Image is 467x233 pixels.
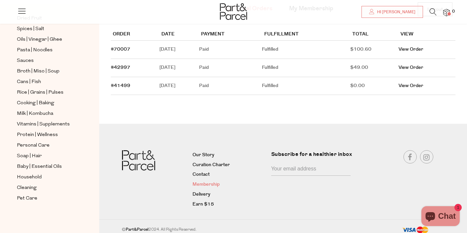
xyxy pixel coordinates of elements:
[111,46,130,53] a: #70007
[271,150,355,163] label: Subscribe for a healthier inbox
[192,201,266,209] a: Earn $15
[350,41,399,59] td: $100.60
[419,206,462,228] inbox-online-store-chat: Shopify online store chat
[111,82,130,89] a: #41499
[17,131,77,139] a: Protein | Wellness
[199,41,262,59] td: Paid
[111,28,159,41] th: Order
[443,9,450,16] a: 0
[350,59,399,77] td: $49.00
[17,184,77,192] a: Cleaning
[17,78,77,86] a: Cans | Fish
[375,9,415,15] span: Hi [PERSON_NAME]
[262,28,350,41] th: Fulfillment
[122,150,155,170] img: Part&Parcel
[109,226,360,233] div: © 2024. All Rights Reserved.
[111,64,130,71] a: #42997
[17,194,77,203] a: Pet Care
[262,41,350,59] td: Fulfilled
[399,64,423,71] a: View Order
[17,99,54,107] span: Cooking | Baking
[17,57,77,65] a: Sauces
[17,110,53,118] span: Milk | Kombucha
[199,77,262,95] td: Paid
[450,9,456,15] span: 0
[17,36,62,44] span: Oils | Vinegar | Ghee
[350,28,399,41] th: Total
[17,163,62,171] span: Baby | Essential Oils
[271,163,351,176] input: Your email address
[17,195,37,203] span: Pet Care
[17,57,34,65] span: Sauces
[17,152,77,160] a: Soap | Hair
[17,99,77,107] a: Cooking | Baking
[17,184,37,192] span: Cleaning
[17,120,70,128] span: Vitamins | Supplements
[192,181,266,189] a: Membership
[126,227,149,232] b: Part&Parcel
[17,110,77,118] a: Milk | Kombucha
[17,68,60,75] span: Broth | Miso | Soup
[192,171,266,179] a: Contact
[17,131,58,139] span: Protein | Wellness
[17,46,53,54] span: Pasta | Noodles
[17,152,42,160] span: Soap | Hair
[17,25,77,33] a: Spices | Salt
[17,88,77,97] a: Rice | Grains | Pulses
[17,46,77,54] a: Pasta | Noodles
[17,35,77,44] a: Oils | Vinegar | Ghee
[220,3,247,20] img: Part&Parcel
[17,67,77,75] a: Broth | Miso | Soup
[350,77,399,95] td: $0.00
[17,89,64,97] span: Rice | Grains | Pulses
[192,191,266,199] a: Delivery
[17,78,41,86] span: Cans | Fish
[399,28,455,41] th: View
[17,163,77,171] a: Baby | Essential Oils
[262,59,350,77] td: Fulfilled
[159,41,199,59] td: [DATE]
[199,28,262,41] th: Payment
[17,173,77,181] a: Household
[192,161,266,169] a: Curation Charter
[399,46,423,53] a: View Order
[17,173,42,181] span: Household
[17,120,77,128] a: Vitamins | Supplements
[199,59,262,77] td: Paid
[192,151,266,159] a: Our Story
[159,28,199,41] th: Date
[361,6,423,18] a: Hi [PERSON_NAME]
[399,82,423,89] a: View Order
[17,25,44,33] span: Spices | Salt
[17,142,50,150] span: Personal Care
[17,141,77,150] a: Personal Care
[159,77,199,95] td: [DATE]
[262,77,350,95] td: Fulfilled
[159,59,199,77] td: [DATE]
